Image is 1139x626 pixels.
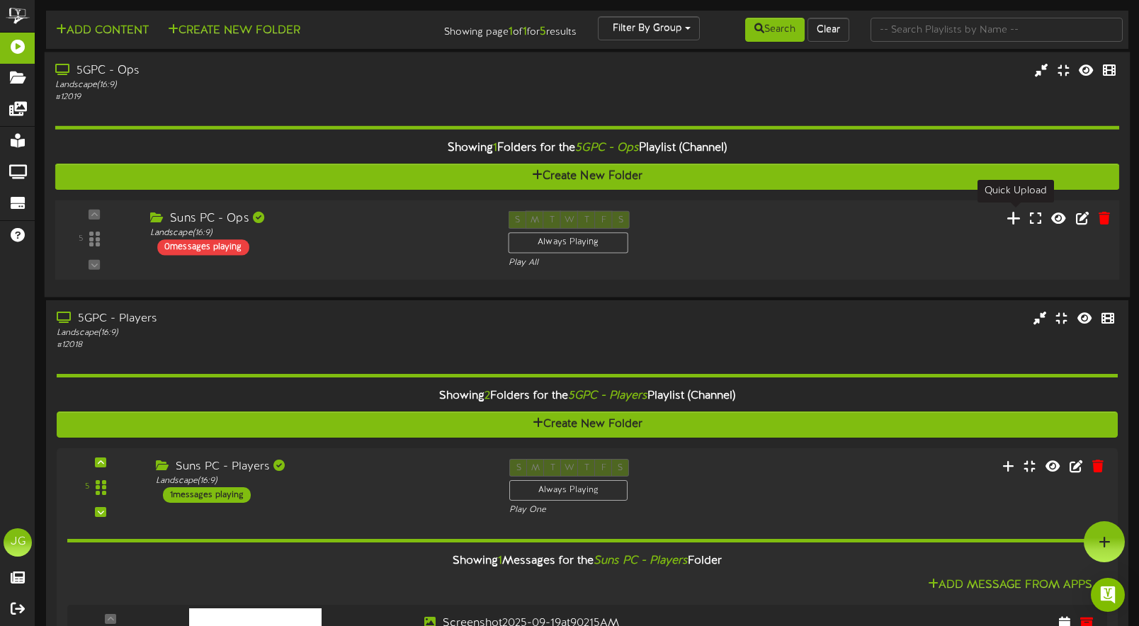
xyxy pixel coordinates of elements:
[598,16,700,40] button: Filter By Group
[57,411,1118,438] button: Create New Folder
[157,239,249,255] div: 0 messages playing
[55,91,486,103] div: # 12019
[493,142,497,154] span: 1
[150,227,487,239] div: Landscape ( 16:9 )
[745,18,805,42] button: Search
[55,63,486,79] div: 5GPC - Ops
[57,339,487,351] div: # 12018
[924,576,1096,594] button: Add Message From Apps
[509,257,756,269] div: Play All
[568,389,647,402] i: 5GPC - Players
[509,25,513,38] strong: 1
[55,79,486,91] div: Landscape ( 16:9 )
[575,142,638,154] i: 5GPC - Ops
[1091,578,1125,612] div: Open Intercom Messenger
[509,232,628,254] div: Always Playing
[156,475,488,487] div: Landscape ( 16:9 )
[509,504,754,516] div: Play One
[46,381,1128,411] div: Showing Folders for the Playlist (Channel)
[594,554,688,567] i: Suns PC - Players
[484,389,490,402] span: 2
[498,554,502,567] span: 1
[57,311,487,327] div: 5GPC - Players
[57,327,487,339] div: Landscape ( 16:9 )
[4,528,32,557] div: JG
[871,18,1123,42] input: -- Search Playlists by Name --
[57,546,1118,576] div: Showing Messages for the Folder
[164,22,305,40] button: Create New Folder
[150,211,487,227] div: Suns PC - Ops
[405,16,587,40] div: Showing page of for results
[509,480,628,501] div: Always Playing
[55,164,1119,190] button: Create New Folder
[523,25,527,38] strong: 1
[540,25,546,38] strong: 5
[163,487,251,503] div: 1 messages playing
[807,18,849,42] button: Clear
[45,133,1130,164] div: Showing Folders for the Playlist (Channel)
[156,459,488,475] div: Suns PC - Players
[52,22,153,40] button: Add Content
